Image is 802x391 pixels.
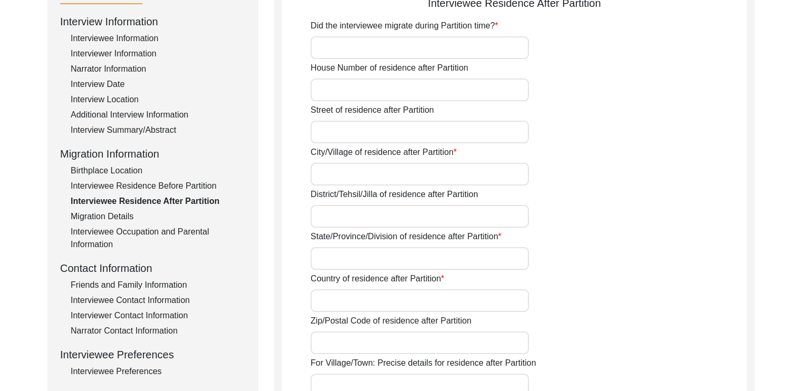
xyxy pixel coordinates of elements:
[311,146,457,159] label: City/Village of residence after Partition
[71,210,246,223] div: Migration Details
[71,195,246,208] div: Interviewee Residence After Partition
[71,63,246,75] div: Narrator Information
[311,19,498,32] label: Did the interviewee migrate during Partition time?
[71,78,246,91] div: Interview Date
[60,260,246,276] div: Contact Information
[311,272,444,285] label: Country of residence after Partition
[71,180,246,192] div: Interviewee Residence Before Partition
[71,164,246,177] div: Birthplace Location
[60,14,246,30] div: Interview Information
[60,146,246,162] div: Migration Information
[71,93,246,106] div: Interview Location
[71,124,246,136] div: Interview Summary/Abstract
[60,347,246,363] div: Interviewee Preferences
[71,47,246,60] div: Interviewer Information
[311,357,536,369] label: For Village/Town: Precise details for residence after Partition
[311,315,471,327] label: Zip/Postal Code of residence after Partition
[71,279,246,291] div: Friends and Family Information
[311,188,478,201] label: District/Tehsil/Jilla of residence after Partition
[71,226,246,251] div: Interviewee Occupation and Parental Information
[311,230,501,243] label: State/Province/Division of residence after Partition
[71,325,246,337] div: Narrator Contact Information
[71,294,246,307] div: Interviewee Contact Information
[311,104,434,116] label: Street of residence after Partition
[71,309,246,322] div: Interviewer Contact Information
[71,32,246,45] div: Interviewee Information
[311,62,468,74] label: House Number of residence after Partition
[71,109,246,121] div: Additional Interview Information
[71,365,246,378] div: Interviewee Preferences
